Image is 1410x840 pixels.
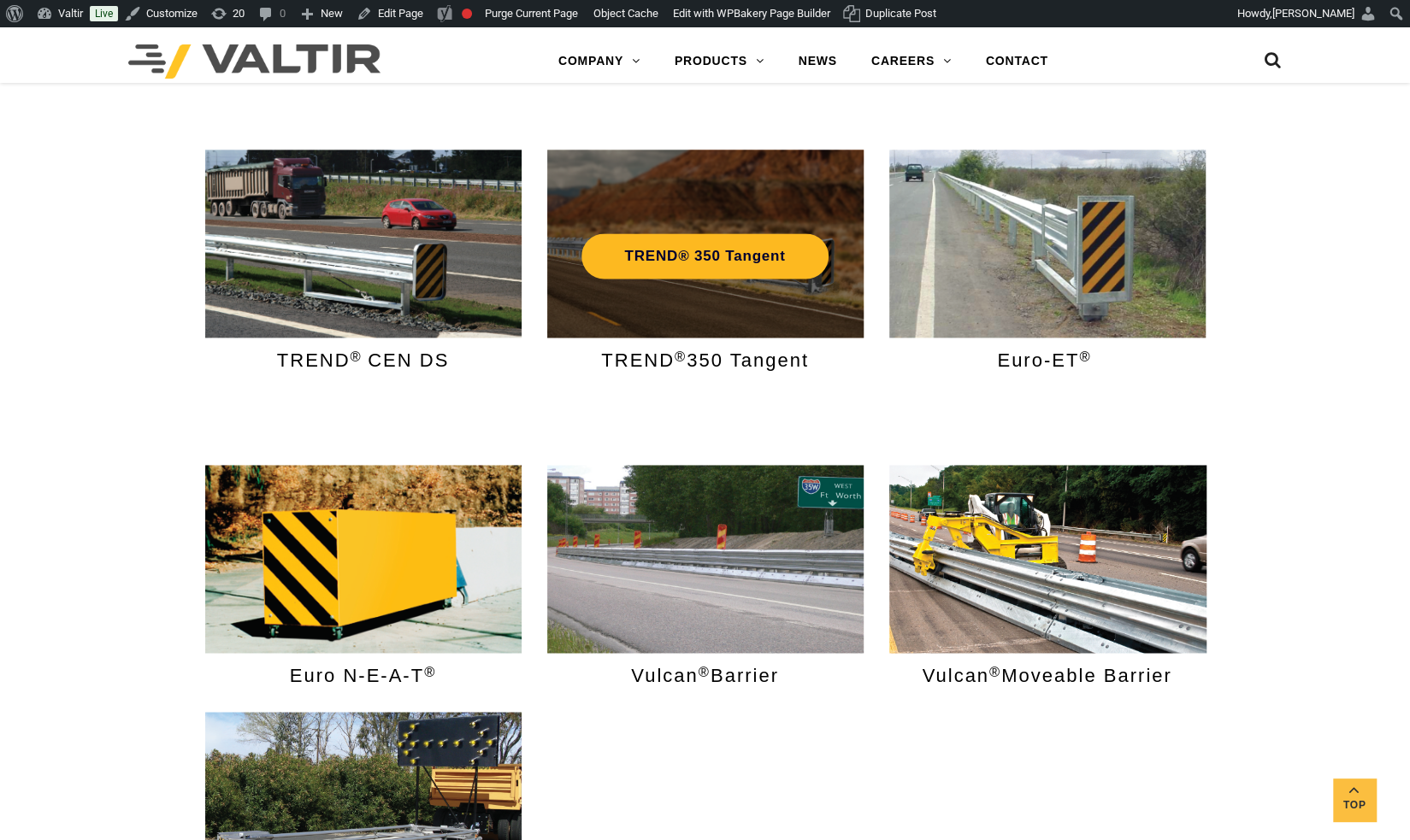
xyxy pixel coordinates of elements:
[969,44,1065,79] a: CONTACT
[90,6,118,21] a: Live
[424,664,436,679] sup: ®
[1272,7,1354,20] span: [PERSON_NAME]
[699,664,711,679] sup: ®
[997,350,1097,371] span: Euro-ET
[675,349,687,364] sup: ®
[1079,349,1091,364] sup: ®
[989,664,1001,679] sup: ®
[658,44,782,79] a: PRODUCTS
[854,44,969,79] a: CAREERS
[601,350,809,371] span: TREND 350 Tangent
[541,44,658,79] a: COMPANY
[631,666,779,686] span: Vulcan Barrier
[351,349,363,364] sup: ®
[922,666,1171,686] span: Vulcan Moveable Barrier
[277,350,450,371] span: TREND CEN DS
[128,44,381,79] img: Valtir
[581,233,828,279] a: TREND® 350 Tangent
[290,666,436,686] span: Euro N-E-A-T
[1333,796,1376,815] span: Top
[1333,778,1376,821] a: Top
[462,9,472,19] div: Focus keyphrase not set
[782,44,854,79] a: NEWS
